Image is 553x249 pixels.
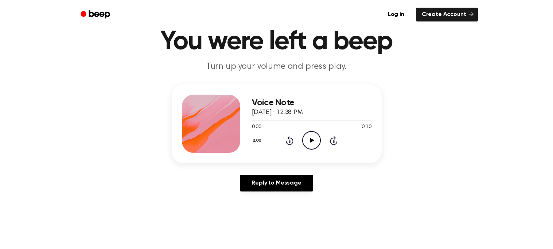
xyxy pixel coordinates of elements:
[252,109,303,116] span: [DATE] · 12:38 PM
[137,61,417,73] p: Turn up your volume and press play.
[252,98,371,108] h3: Voice Note
[416,8,478,21] a: Create Account
[252,123,261,131] span: 0:00
[362,123,371,131] span: 0:10
[252,134,264,147] button: 2.0x
[75,8,117,22] a: Beep
[90,29,463,55] h1: You were left a beep
[240,175,313,191] a: Reply to Message
[381,6,412,23] a: Log in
